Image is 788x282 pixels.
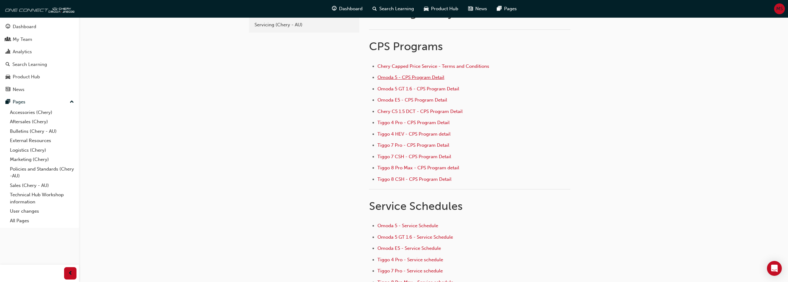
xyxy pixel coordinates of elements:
a: Omoda E5 - Service Schedule [377,245,441,251]
a: Chery C5 1.5 DCT - CPS Program Detail [377,109,463,114]
a: news-iconNews [463,2,492,15]
span: guage-icon [332,5,337,13]
span: pages-icon [6,99,10,105]
span: Service Schedules [369,199,463,213]
a: guage-iconDashboard [327,2,368,15]
a: Sales (Chery - AU) [7,181,76,190]
a: Omoda 5 - Service Schedule [377,223,438,228]
a: Bulletins (Chery - AU) [7,127,76,136]
span: search-icon [372,5,377,13]
div: Search Learning [12,61,47,68]
span: people-icon [6,37,10,42]
img: oneconnect [3,2,74,15]
a: Tiggo 4 HEV - CPS Program detail [377,131,451,137]
a: Technical Hub Workshop information [7,190,76,206]
a: Tiggo 7 Pro - Service schedule [377,268,443,274]
a: My Team [2,34,76,45]
div: Open Intercom Messenger [767,261,782,276]
a: Marketing (Chery) [7,155,76,164]
a: Policies and Standards (Chery -AU) [7,164,76,181]
span: Pages [504,5,517,12]
span: search-icon [6,62,10,67]
span: News [475,5,487,12]
a: Aftersales (Chery) [7,117,76,127]
a: News [2,84,76,95]
a: Omoda 5 - CPS Program Detail [377,75,444,80]
a: Tiggo 8 CSH - CPS Program Detail [377,176,451,182]
a: Logistics (Chery) [7,145,76,155]
a: Dashboard [2,21,76,33]
button: Pages [2,96,76,108]
a: Servicing (Chery - AU) [251,20,357,30]
span: news-icon [468,5,473,13]
a: Analytics [2,46,76,58]
a: Omoda 5 GT 1.6 - Service Schedule [377,234,453,240]
div: Dashboard [13,23,36,30]
span: Search Learning [379,5,414,12]
a: Product Hub [2,71,76,83]
a: Chery Capped Price Service - Terms and Conditions [377,63,489,69]
div: Product Hub [13,73,40,80]
a: Tiggo 7 CSH - CPS Program Detail [377,154,451,159]
span: news-icon [6,87,10,93]
span: Dashboard [339,5,363,12]
span: Product Hub [431,5,458,12]
span: guage-icon [6,24,10,30]
a: Tiggo 8 Pro Max - CPS Program detail [377,165,459,171]
a: Tiggo 7 Pro - CPS Program Detail [377,142,449,148]
a: pages-iconPages [492,2,522,15]
div: My Team [13,36,32,43]
span: prev-icon [68,270,73,277]
button: DashboardMy TeamAnalyticsSearch LearningProduct HubNews [2,20,76,96]
button: MS [774,3,785,14]
div: Analytics [13,48,32,55]
a: Search Learning [2,59,76,70]
a: Omoda 5 GT 1.6 - CPS Program Detail [377,86,459,92]
div: Servicing (Chery - AU) [255,21,354,28]
a: Accessories (Chery) [7,108,76,117]
a: Omoda E5 - CPS Program Detail [377,97,447,103]
a: User changes [7,206,76,216]
a: External Resources [7,136,76,145]
a: Tiggo 4 Pro - Service schedule [377,257,443,262]
span: MS [776,5,783,12]
a: All Pages [7,216,76,226]
span: car-icon [424,5,429,13]
a: search-iconSearch Learning [368,2,419,15]
span: up-icon [70,98,74,106]
div: News [13,86,24,93]
span: CPS Programs [369,40,443,53]
a: car-iconProduct Hub [419,2,463,15]
span: chart-icon [6,49,10,55]
a: Tiggo 4 Pro - CPS Program Detail [377,120,450,125]
div: Pages [13,98,25,106]
span: pages-icon [497,5,502,13]
span: car-icon [6,74,10,80]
